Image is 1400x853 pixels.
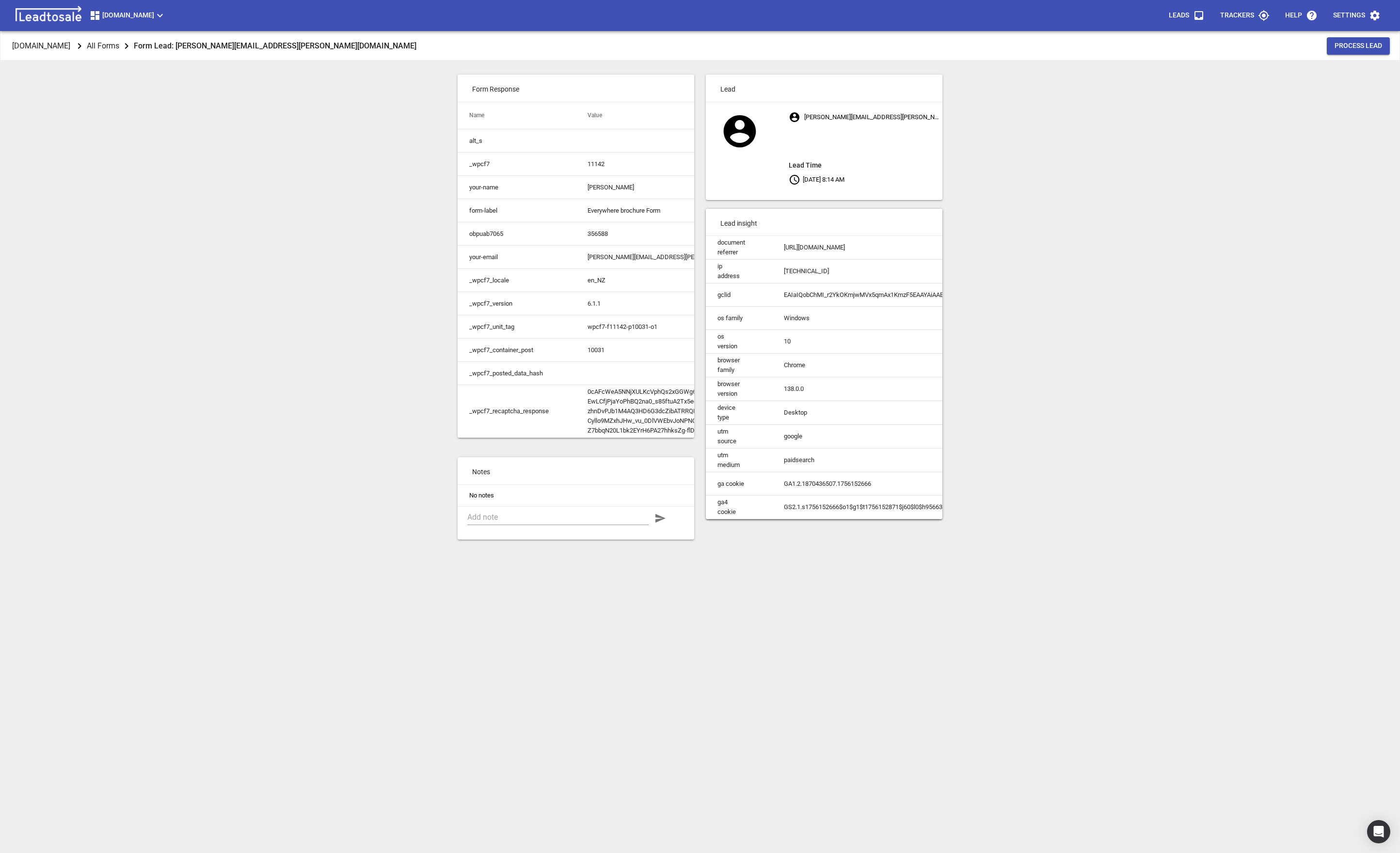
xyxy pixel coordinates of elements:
td: 138.0.0 [772,377,991,401]
td: os version [706,330,772,354]
td: utm source [706,425,772,449]
button: [DOMAIN_NAME] [85,6,170,25]
td: ga4 cookie [706,496,772,519]
td: [PERSON_NAME] [576,176,1252,199]
td: 6.1.1 [576,292,1252,315]
td: GA1.2.1870436507.1756152666 [772,472,991,496]
td: ip address [706,260,772,283]
button: Process Lead [1327,37,1390,55]
td: form-label [458,199,576,222]
p: [DOMAIN_NAME] [12,40,70,51]
td: [TECHNICAL_ID] [772,260,991,283]
td: _wpcf7_container_post [458,339,576,362]
aside: Lead Time [789,159,942,171]
li: No notes [458,485,694,506]
td: ga cookie [706,472,772,496]
td: your-email [458,246,576,269]
td: browser version [706,377,772,401]
th: Value [576,102,1252,129]
aside: Form Lead: [PERSON_NAME][EMAIL_ADDRESS][PERSON_NAME][DOMAIN_NAME] [134,39,416,52]
td: Chrome [772,354,991,377]
td: _wpcf7_locale [458,269,576,292]
th: Name [458,102,576,129]
p: Leads [1169,11,1189,20]
td: _wpcf7_unit_tag [458,315,576,339]
td: your-name [458,176,576,199]
span: [DOMAIN_NAME] [89,10,166,21]
td: Everywhere brochure Form [576,199,1252,222]
td: 10 [772,330,991,354]
td: browser family [706,354,772,377]
td: _wpcf7_version [458,292,576,315]
td: google [772,425,991,449]
td: 356588 [576,222,1252,246]
td: _wpcf7_posted_data_hash [458,362,576,385]
td: EAIaIQobChMI_r2YkOKmjwMVx5qmAx1KmzF5EAAYAiAAEgLUn_D_BwE [772,283,991,307]
td: Desktop [772,401,991,425]
p: Notes [458,457,694,484]
td: 11142 [576,153,1252,176]
td: _wpcf7 [458,153,576,176]
td: [URL][DOMAIN_NAME] [772,236,991,260]
td: Windows [772,307,991,330]
td: gclid [706,283,772,307]
div: Open Intercom Messenger [1367,820,1390,843]
p: [PERSON_NAME][EMAIL_ADDRESS][PERSON_NAME][DOMAIN_NAME] [DATE] 8:14 AM [789,109,942,188]
td: paidsearch [772,449,991,472]
p: Lead insight [706,209,942,236]
p: Help [1285,11,1302,20]
td: wpcf7-f11142-p10031-o1 [576,315,1252,339]
td: en_NZ [576,269,1252,292]
td: GS2.1.s1756152666$o1$g1$t1756152871$j60$l0$h956631501 [772,496,991,519]
td: utm medium [706,449,772,472]
td: document referrer [706,236,772,260]
p: Trackers [1220,11,1254,20]
td: 0cAFcWeA5NNjXULKcVphQs2xGGWg6BzoafdgHUyyxVueApTxXv7JXKBMvoShjr-oOQJbm4TLBNAAqMpYeXtGivkwmDmcor-hN... [576,385,1252,438]
svg: Your local time [789,174,800,186]
p: All Forms [87,40,119,51]
td: obpuab7065 [458,222,576,246]
p: Lead [706,75,942,102]
td: _wpcf7_recaptcha_response [458,385,576,438]
td: [PERSON_NAME][EMAIL_ADDRESS][PERSON_NAME][DOMAIN_NAME] [576,246,1252,269]
td: os family [706,307,772,330]
p: Settings [1333,11,1365,20]
img: logo [12,6,85,25]
p: Form Response [458,75,694,102]
span: Process Lead [1335,41,1382,51]
td: 10031 [576,339,1252,362]
td: alt_s [458,129,576,153]
td: device type [706,401,772,425]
